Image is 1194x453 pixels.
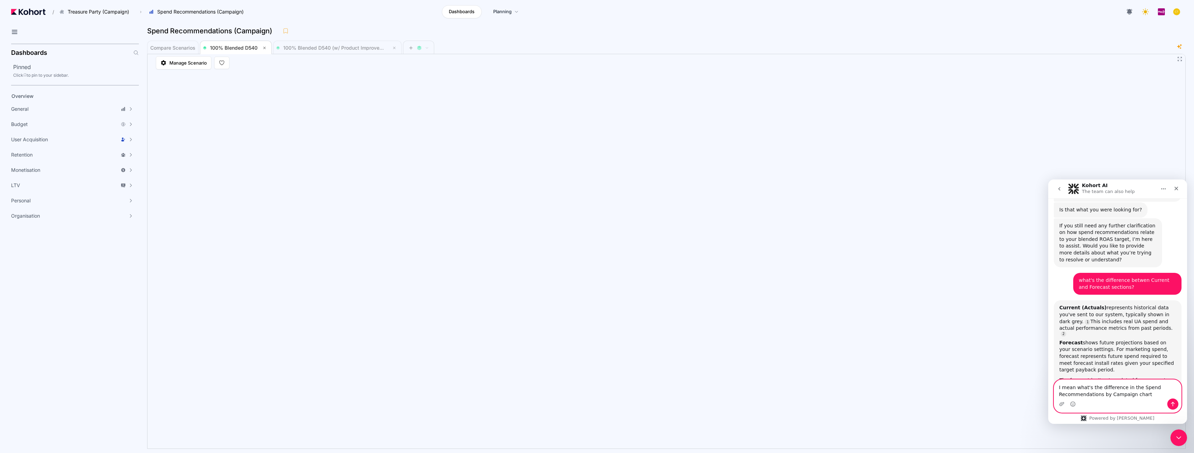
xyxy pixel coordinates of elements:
[13,73,139,78] div: Click to pin to your sidebar.
[486,5,526,18] a: Planning
[169,59,207,66] span: Manage Scenario
[11,121,28,128] span: Budget
[11,136,48,143] span: User Acquisition
[157,8,244,15] span: Spend Recommendations (Campaign)
[150,45,195,50] span: Compare Scenarios
[56,6,136,18] button: Treasure Party (Campaign)
[11,125,58,131] b: Current (Actuals)
[493,8,512,15] span: Planning
[1158,8,1165,15] img: logo_PlayQ_20230721100321046856.png
[6,121,133,257] div: Kohort AI says…
[283,45,395,51] span: 100% Blended D540 (w/ Product Improvements)
[11,106,28,112] span: General
[68,8,129,15] span: Treasure Party (Campaign)
[11,9,45,15] img: Kohort logo
[11,160,35,166] b: Forecast
[11,212,40,219] span: Organisation
[6,121,133,256] div: Current (Actuals)represents historical data you've sent to our system, typically shown in dark gr...
[13,63,139,71] h2: Pinned
[11,160,128,194] div: shows future projections based on your scenario settings. For marketing spend, forecast represent...
[449,8,474,15] span: Dashboards
[6,200,133,219] textarea: Message…
[11,50,47,56] h2: Dashboards
[1048,179,1187,424] iframe: Intercom live chat
[147,27,276,34] h3: Spend Recommendations (Campaign)
[11,151,33,158] span: Retention
[11,167,40,174] span: Monetisation
[11,93,34,99] span: Overview
[145,6,251,18] button: Spend Recommendations (Campaign)
[11,222,16,227] button: Upload attachment
[442,5,482,18] a: Dashboards
[36,140,42,145] a: Source reference 8067536:
[156,56,211,69] a: Manage Scenario
[210,45,258,51] span: 100% Blended D540
[1177,56,1183,62] button: Fullscreen
[47,8,54,16] span: /
[11,182,20,189] span: LTV
[12,152,18,157] a: Source reference 8094806:
[11,198,128,252] div: The forecast isn't extrapolated from current spend trends - it's calculated by taking forecast da...
[138,9,143,15] span: ›
[1170,429,1187,446] iframe: Intercom live chat
[11,197,31,204] span: Personal
[11,125,128,156] div: represents historical data you've sent to our system, typically shown in dark grey. This includes...
[9,91,127,101] a: Overview
[119,219,130,230] button: Send a message…
[22,222,27,227] button: Emoji picker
